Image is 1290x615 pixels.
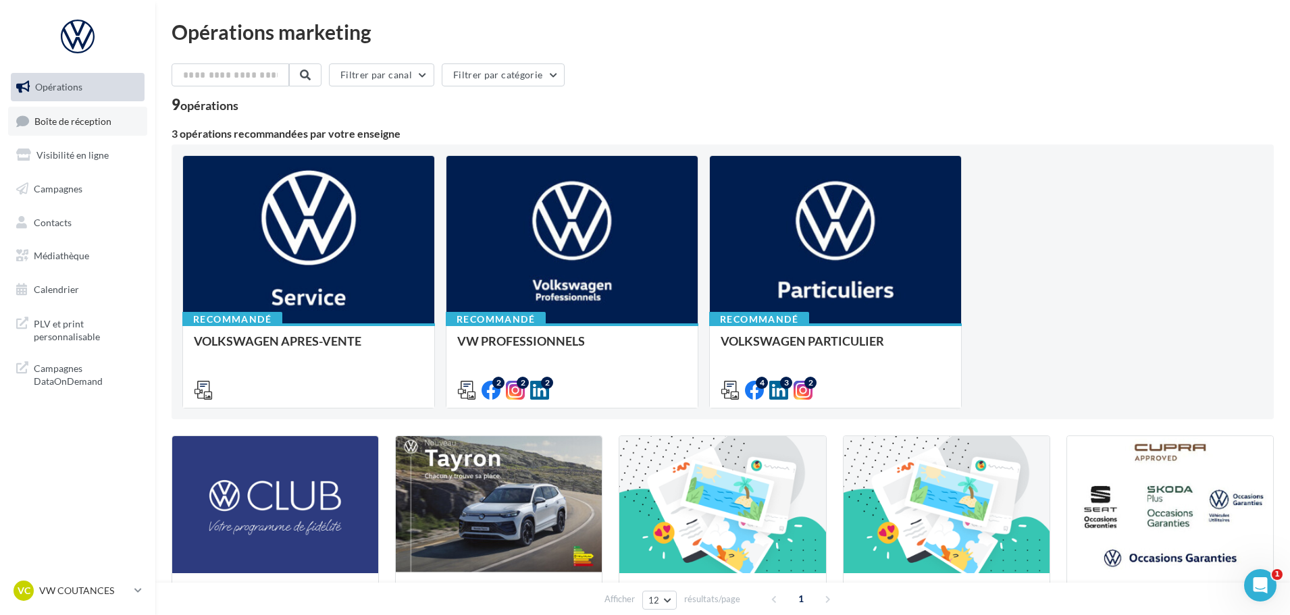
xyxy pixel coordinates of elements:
a: Contacts [8,209,147,237]
a: Boîte de réception [8,107,147,136]
div: Recommandé [182,312,282,327]
p: VW COUTANCES [39,584,129,597]
span: PLV et print personnalisable [34,315,139,344]
div: 9 [172,97,238,112]
div: 2 [804,377,817,389]
span: 1 [790,588,812,610]
div: 3 opérations recommandées par votre enseigne [172,128,1274,139]
span: 1 [1272,569,1283,580]
span: VW PROFESSIONNELS [457,333,585,348]
span: résultats/page [684,593,740,606]
button: Filtrer par catégorie [442,63,565,86]
span: 12 [648,595,660,606]
div: 2 [492,377,505,389]
a: Campagnes [8,175,147,203]
span: VOLKSWAGEN PARTICULIER [721,333,884,348]
span: Afficher [604,593,635,606]
button: 12 [642,591,677,610]
div: Opérations marketing [172,22,1274,42]
div: 2 [517,377,529,389]
a: Calendrier [8,275,147,304]
div: opérations [180,99,238,111]
div: 4 [756,377,768,389]
span: Opérations [35,81,82,92]
a: PLV et print personnalisable [8,309,147,349]
a: Campagnes DataOnDemand [8,354,147,394]
span: VC [18,584,30,597]
a: VC VW COUTANCES [11,578,145,604]
span: VOLKSWAGEN APRES-VENTE [194,333,361,348]
a: Opérations [8,73,147,101]
span: Visibilité en ligne [36,149,109,161]
a: Médiathèque [8,242,147,270]
span: Contacts [34,216,72,228]
div: 2 [541,377,553,389]
div: 3 [780,377,792,389]
div: Recommandé [709,312,809,327]
span: Calendrier [34,284,79,295]
span: Boîte de réception [34,115,111,126]
a: Visibilité en ligne [8,141,147,169]
div: Recommandé [446,312,546,327]
span: Campagnes [34,183,82,194]
span: Médiathèque [34,250,89,261]
button: Filtrer par canal [329,63,434,86]
iframe: Intercom live chat [1244,569,1276,601]
span: Campagnes DataOnDemand [34,359,139,388]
